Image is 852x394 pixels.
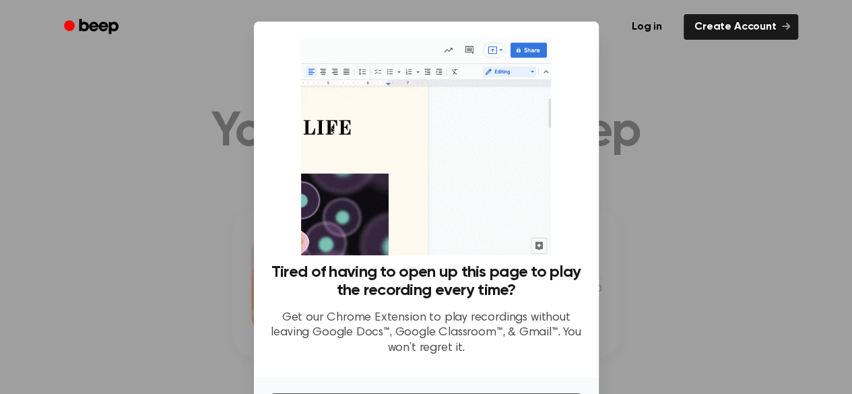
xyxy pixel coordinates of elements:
img: Beep extension in action [301,38,551,255]
p: Get our Chrome Extension to play recordings without leaving Google Docs™, Google Classroom™, & Gm... [270,310,583,356]
a: Create Account [684,14,798,40]
a: Beep [55,14,131,40]
h3: Tired of having to open up this page to play the recording every time? [270,263,583,300]
a: Log in [618,11,676,42]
